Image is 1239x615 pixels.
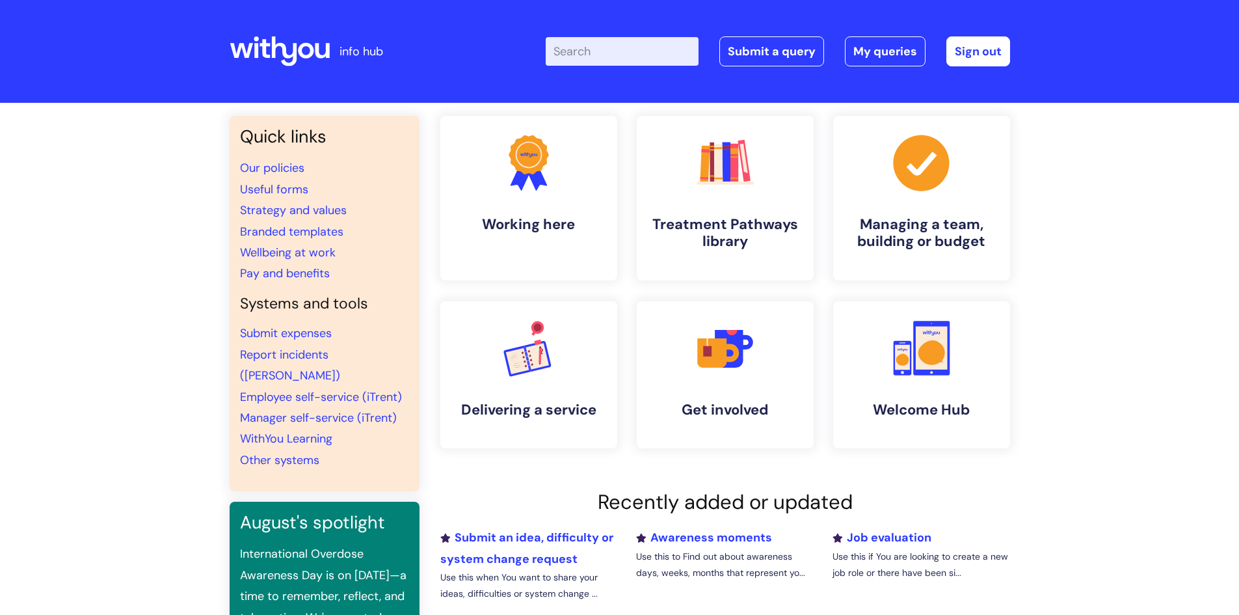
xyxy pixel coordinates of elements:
[240,325,332,341] a: Submit expenses
[340,41,383,62] p: info hub
[833,116,1010,280] a: Managing a team, building or budget
[240,182,308,197] a: Useful forms
[240,245,336,260] a: Wellbeing at work
[240,224,343,239] a: Branded templates
[636,549,813,581] p: Use this to Find out about awareness days, weeks, months that represent yo...
[240,295,409,313] h4: Systems and tools
[240,389,402,405] a: Employee self-service (iTrent)
[946,36,1010,66] a: Sign out
[647,402,803,418] h4: Get involved
[637,116,814,280] a: Treatment Pathways library
[833,549,1009,581] p: Use this if You are looking to create a new job role or there have been si...
[240,452,319,468] a: Other systems
[240,202,347,218] a: Strategy and values
[440,569,617,602] p: Use this when You want to share your ideas, difficulties or system change ...
[844,216,1000,251] h4: Managing a team, building or budget
[240,160,304,176] a: Our policies
[240,512,409,533] h3: August's spotlight
[240,410,397,426] a: Manager self-service (iTrent)
[845,36,926,66] a: My queries
[240,347,340,383] a: Report incidents ([PERSON_NAME])
[451,216,607,233] h4: Working here
[833,301,1010,448] a: Welcome Hub
[637,301,814,448] a: Get involved
[440,116,617,280] a: Working here
[546,37,699,66] input: Search
[440,530,613,566] a: Submit an idea, difficulty or system change request
[240,266,330,281] a: Pay and benefits
[719,36,824,66] a: Submit a query
[844,402,1000,418] h4: Welcome Hub
[451,402,607,418] h4: Delivering a service
[440,490,1010,514] h2: Recently added or updated
[833,530,931,545] a: Job evaluation
[636,530,772,545] a: Awareness moments
[647,216,803,251] h4: Treatment Pathways library
[440,301,617,448] a: Delivering a service
[240,126,409,147] h3: Quick links
[240,431,332,446] a: WithYou Learning
[546,36,1010,66] div: | -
